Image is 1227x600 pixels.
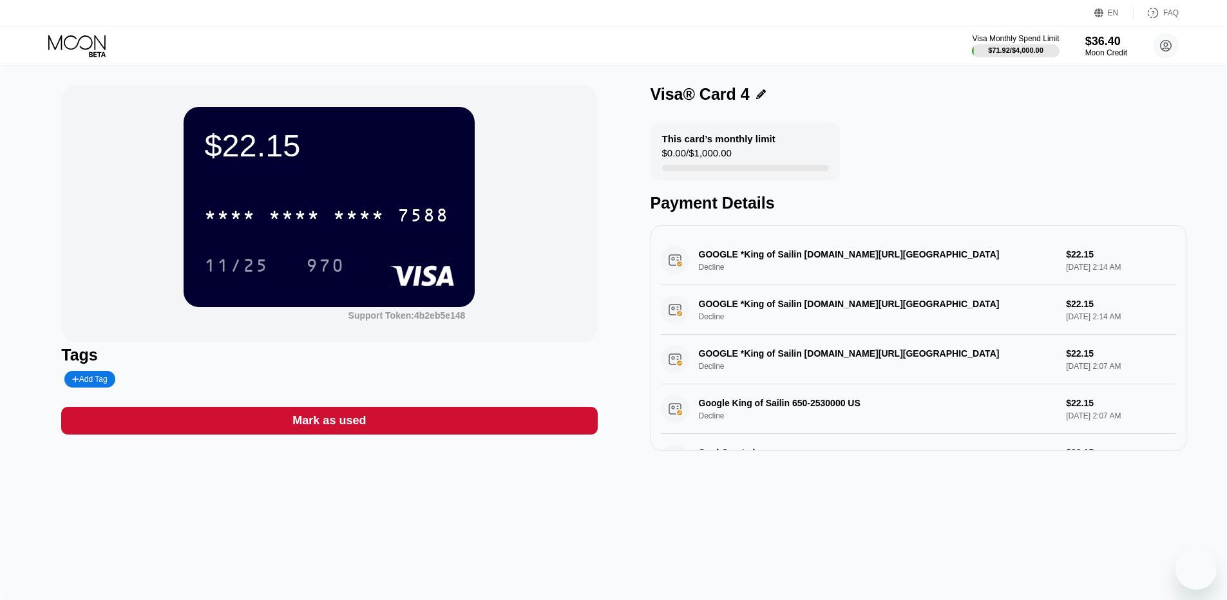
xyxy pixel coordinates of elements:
div: Add Tag [64,371,115,388]
div: Moon Credit [1085,48,1127,57]
div: 970 [296,249,354,281]
div: Visa Monthly Spend Limit$71.92/$4,000.00 [972,34,1059,57]
div: Visa Monthly Spend Limit [972,34,1059,43]
div: Mark as used [61,407,597,435]
div: $71.92 / $4,000.00 [988,46,1043,54]
div: Visa® Card 4 [651,85,750,104]
div: 11/25 [204,257,269,277]
div: Tags [61,346,597,364]
div: $0.00 / $1,000.00 [662,147,732,165]
div: FAQ [1163,8,1179,17]
div: $36.40 [1085,35,1127,48]
div: Support Token:4b2eb5e148 [348,310,466,321]
div: This card’s monthly limit [662,133,775,144]
div: Mark as used [292,413,366,428]
div: 970 [306,257,345,277]
div: $36.40Moon Credit [1085,35,1127,57]
div: 7588 [397,207,449,227]
div: 11/25 [195,249,278,281]
div: EN [1094,6,1134,19]
div: $22.15 [204,127,454,164]
div: EN [1108,8,1119,17]
div: FAQ [1134,6,1179,19]
div: Payment Details [651,194,1186,212]
div: Support Token: 4b2eb5e148 [348,310,466,321]
iframe: Кнопка запуска окна обмена сообщениями [1175,548,1217,590]
div: Add Tag [72,375,107,384]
